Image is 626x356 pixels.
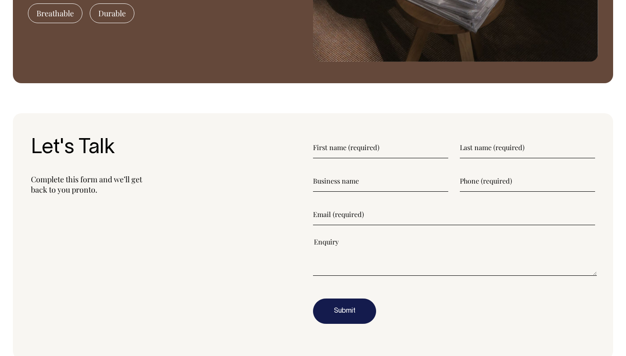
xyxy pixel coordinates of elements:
[313,137,448,158] input: First name (required)
[313,170,448,192] input: Business name
[31,174,313,195] p: Complete this form and we’ll get back to you pronto.
[28,3,82,23] span: Breathable
[90,3,134,23] span: Durable
[460,137,595,158] input: Last name (required)
[31,137,313,160] h3: Let's Talk
[460,170,595,192] input: Phone (required)
[313,299,376,324] button: Submit
[313,204,595,225] input: Email (required)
